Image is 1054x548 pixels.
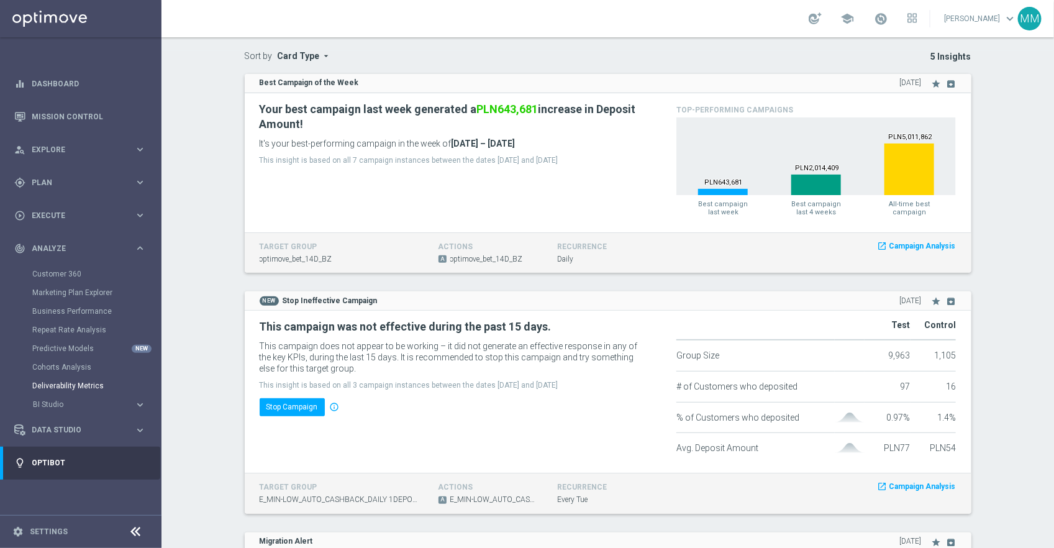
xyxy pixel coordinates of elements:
[260,398,325,416] button: Stop Campaign
[932,79,942,89] i: star
[943,291,956,306] button: archive
[32,288,129,298] a: Marketing Plan Explorer
[676,433,834,464] td: Avg. Deposit Amount
[900,296,922,306] span: [DATE]
[865,433,911,464] td: PLN77
[14,425,147,435] button: Data Studio keyboard_arrow_right
[14,243,134,254] div: Analyze
[278,51,320,61] span: Card Type
[14,211,147,221] button: play_circle_outline Execute keyboard_arrow_right
[260,296,279,306] span: NEW
[134,176,146,188] i: keyboard_arrow_right
[878,241,888,252] i: launch
[14,67,146,100] div: Dashboard
[260,155,658,165] p: This insight is based on all 7 campaign instances between the dates [DATE] and [DATE]
[14,79,147,89] button: equalizer Dashboard
[558,495,588,505] span: Every Tue
[33,401,134,408] div: BI Studio
[14,447,146,480] div: Optibot
[32,447,146,480] a: Optibot
[14,210,134,221] div: Execute
[900,536,922,547] span: [DATE]
[14,112,147,122] button: Mission Control
[32,212,134,219] span: Execute
[14,458,147,468] button: lightbulb Optibot
[30,528,68,536] a: Settings
[32,302,160,321] div: Business Performance
[32,400,147,409] button: BI Studio keyboard_arrow_right
[698,200,748,216] span: Best campaign last week
[32,265,160,283] div: Customer 360
[260,495,420,505] span: E_MIN-LOW_AUTO_CASHBACK_DAILY 1DEPO [DATE] 50 TO 150_WEEKLY
[32,245,134,252] span: Analyze
[14,457,25,468] i: lightbulb
[134,424,146,436] i: keyboard_arrow_right
[14,178,147,188] div: gps_fixed Plan keyboard_arrow_right
[134,209,146,221] i: keyboard_arrow_right
[889,241,956,252] span: Campaign Analysis
[943,73,956,89] button: archive
[450,254,523,265] span: optimove_bet_14D_BZ
[943,532,956,547] button: archive
[260,483,420,491] h4: target group
[932,291,942,306] button: star
[438,242,539,251] h4: actions
[322,51,332,61] i: arrow_drop_down
[32,283,160,302] div: Marketing Plan Explorer
[32,67,146,100] a: Dashboard
[840,12,854,25] span: school
[431,51,971,62] p: 5 Insights
[438,483,539,491] h4: actions
[704,178,742,186] text: PLN643,681
[32,362,129,372] a: Cohorts Analysis
[900,78,922,88] span: [DATE]
[438,255,447,263] span: A
[676,340,834,371] td: Group Size
[911,371,956,402] td: 16
[14,243,25,254] i: track_changes
[32,426,134,434] span: Data Studio
[14,144,134,155] div: Explore
[892,320,911,331] span: Test
[884,200,934,216] span: All-time best campaign
[32,306,129,316] a: Business Performance
[865,402,911,433] td: 0.97%
[889,482,956,492] span: Campaign Analysis
[32,339,160,358] div: Predictive Models
[947,296,956,306] i: archive
[32,321,160,339] div: Repeat Rate Analysis
[947,79,956,89] i: archive
[32,377,160,395] div: Deliverability Metrics
[865,371,911,402] td: 97
[260,537,313,546] strong: Migration Alert
[14,78,25,89] i: equalizer
[134,399,146,411] i: keyboard_arrow_right
[260,340,649,374] p: This campaign does not appear to be working – it did not generate an effective response in any of...
[888,133,932,141] text: PLN5,011,862
[943,9,1018,28] a: [PERSON_NAME]keyboard_arrow_down
[32,146,134,153] span: Explore
[32,344,129,354] a: Predictive Models
[14,100,146,133] div: Mission Control
[795,164,838,172] text: PLN2,014,409
[14,145,147,155] button: person_search Explore keyboard_arrow_right
[791,200,841,216] span: Best campaign last 4 weeks
[260,242,420,251] h4: target group
[438,496,447,504] span: A
[327,400,343,414] i: info_outline
[260,102,649,132] h2: Your best campaign last week generated a increase in Deposit Amount!
[477,103,538,116] span: PLN643,681
[865,340,911,371] td: 9,963
[278,51,332,62] button: Card Type arrow_drop_down
[14,144,25,155] i: person_search
[32,269,129,279] a: Customer 360
[911,402,956,433] td: 1.4%
[676,106,956,114] h4: Top-Performing Campaigns
[14,424,134,436] div: Data Studio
